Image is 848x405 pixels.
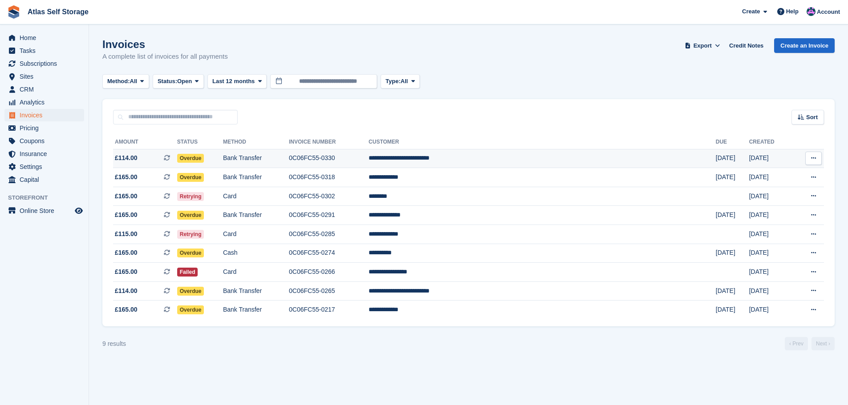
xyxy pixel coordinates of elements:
[223,281,289,301] td: Bank Transfer
[177,211,204,220] span: Overdue
[4,32,84,44] a: menu
[20,173,73,186] span: Capital
[749,149,792,168] td: [DATE]
[289,206,369,225] td: 0C06FC55-0291
[749,168,792,187] td: [DATE]
[4,96,84,108] a: menu
[749,263,792,282] td: [DATE]
[785,337,808,350] a: Previous
[749,244,792,263] td: [DATE]
[20,160,73,173] span: Settings
[177,268,198,277] span: Failed
[115,210,138,220] span: £165.00
[20,57,73,70] span: Subscriptions
[177,305,204,314] span: Overdue
[4,135,84,147] a: menu
[806,113,818,122] span: Sort
[20,109,73,121] span: Invoices
[177,287,204,296] span: Overdue
[207,74,267,89] button: Last 12 months
[8,193,89,202] span: Storefront
[115,192,138,201] span: £165.00
[401,77,408,86] span: All
[107,77,130,86] span: Method:
[774,38,835,53] a: Create an Invoice
[20,135,73,147] span: Coupons
[223,149,289,168] td: Bank Transfer
[716,168,749,187] td: [DATE]
[289,225,369,244] td: 0C06FC55-0285
[783,337,836,350] nav: Page
[153,74,204,89] button: Status: Open
[115,248,138,257] span: £165.00
[223,206,289,225] td: Bank Transfer
[289,187,369,206] td: 0C06FC55-0302
[115,229,138,239] span: £115.00
[716,281,749,301] td: [DATE]
[749,187,792,206] td: [DATE]
[177,135,223,149] th: Status
[4,109,84,121] a: menu
[113,135,177,149] th: Amount
[73,205,84,216] a: Preview store
[115,286,138,296] span: £114.00
[102,74,149,89] button: Method: All
[223,301,289,319] td: Bank Transfer
[20,205,73,217] span: Online Store
[817,8,840,16] span: Account
[115,305,138,314] span: £165.00
[289,263,369,282] td: 0C06FC55-0266
[223,135,289,149] th: Method
[4,44,84,57] a: menu
[130,77,138,86] span: All
[4,83,84,96] a: menu
[694,41,712,50] span: Export
[115,153,138,163] span: £114.00
[289,168,369,187] td: 0C06FC55-0318
[223,244,289,263] td: Cash
[4,205,84,217] a: menu
[726,38,767,53] a: Credit Notes
[102,339,126,349] div: 9 results
[289,244,369,263] td: 0C06FC55-0274
[289,149,369,168] td: 0C06FC55-0330
[4,122,84,134] a: menu
[381,74,420,89] button: Type: All
[115,172,138,182] span: £165.00
[20,70,73,83] span: Sites
[749,135,792,149] th: Created
[749,206,792,225] td: [DATE]
[749,301,792,319] td: [DATE]
[102,52,228,62] p: A complete list of invoices for all payments
[20,122,73,134] span: Pricing
[115,267,138,277] span: £165.00
[683,38,722,53] button: Export
[177,154,204,163] span: Overdue
[223,168,289,187] td: Bank Transfer
[289,281,369,301] td: 0C06FC55-0265
[212,77,255,86] span: Last 12 months
[289,135,369,149] th: Invoice Number
[811,337,835,350] a: Next
[742,7,760,16] span: Create
[369,135,716,149] th: Customer
[716,149,749,168] td: [DATE]
[716,244,749,263] td: [DATE]
[177,173,204,182] span: Overdue
[786,7,799,16] span: Help
[20,96,73,108] span: Analytics
[24,4,92,19] a: Atlas Self Storage
[177,249,204,257] span: Overdue
[102,38,228,50] h1: Invoices
[158,77,177,86] span: Status:
[716,206,749,225] td: [DATE]
[4,160,84,173] a: menu
[7,5,20,19] img: stora-icon-8386f47178a22dfd0bd8f6a31ec36ba5ce8667c1dd55bd0f319d3a0aa187defe.svg
[749,281,792,301] td: [DATE]
[20,83,73,96] span: CRM
[223,187,289,206] td: Card
[4,57,84,70] a: menu
[716,301,749,319] td: [DATE]
[177,230,204,239] span: Retrying
[385,77,401,86] span: Type:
